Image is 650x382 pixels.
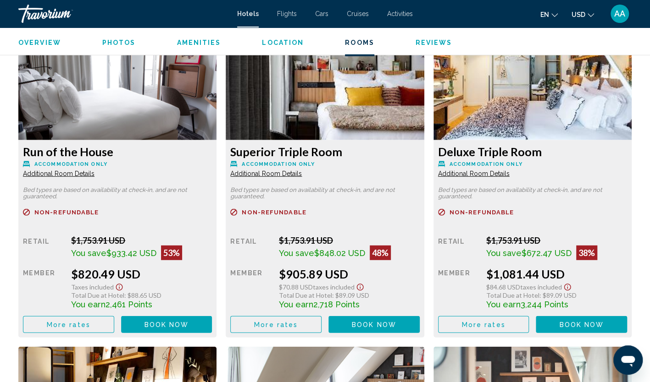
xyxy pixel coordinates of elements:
span: You save [71,248,106,258]
button: Show Taxes and Fees disclaimer [355,281,366,291]
div: Retail [438,235,479,260]
div: Member [230,267,272,309]
button: User Menu [608,4,632,23]
a: Hotels [237,10,259,17]
button: Book now [328,316,420,333]
div: : $88.65 USD [71,291,212,299]
span: 2,718 Points [313,300,360,309]
span: $672.47 USD [522,248,572,258]
div: 38% [576,246,597,260]
button: Book now [121,316,212,333]
button: More rates [230,316,322,333]
h3: Run of the House [23,145,212,158]
iframe: Кнопка запуска окна обмена сообщениями [613,345,643,375]
div: $1,753.91 USD [71,235,212,246]
span: USD [572,11,585,18]
span: Reviews [416,39,452,46]
span: Additional Room Details [438,170,510,177]
div: 53% [161,246,182,260]
div: $1,081.44 USD [486,267,627,281]
span: Additional Room Details [23,170,94,177]
span: Total Due at Hotel [486,291,539,299]
a: Activities [387,10,413,17]
span: $84.68 USD [486,283,520,291]
span: Non-refundable [242,209,306,215]
button: Amenities [177,38,221,47]
span: Photos [102,39,136,46]
div: $1,753.91 USD [279,235,420,246]
button: Location [262,38,304,47]
div: $905.89 USD [279,267,420,281]
span: More rates [47,321,90,328]
span: $70.88 USD [279,283,313,291]
span: You earn [279,300,313,309]
div: $1,753.91 USD [486,235,627,246]
div: Member [23,267,64,309]
div: : $89.09 USD [486,291,627,299]
button: Reviews [416,38,452,47]
h3: Superior Triple Room [230,145,419,158]
span: Taxes included [71,283,114,291]
button: More rates [438,316,529,333]
span: Total Due at Hotel [279,291,332,299]
span: Rooms [345,39,374,46]
span: $848.02 USD [314,248,365,258]
p: Bed types are based on availability at check-in, and are not guaranteed. [438,187,627,200]
img: 7cb4c371-c1ec-4d27-b20a-5c03b7490668.jpeg [226,26,424,140]
div: : $89.09 USD [279,291,420,299]
span: Accommodation Only [242,161,315,167]
span: Taxes included [313,283,355,291]
p: Bed types are based on availability at check-in, and are not guaranteed. [23,187,212,200]
span: Non-refundable [450,209,514,215]
span: Location [262,39,304,46]
button: Overview [18,38,61,47]
span: Book now [559,321,604,328]
a: Cruises [347,10,369,17]
span: AA [614,9,625,18]
span: Additional Room Details [230,170,302,177]
span: Book now [352,321,396,328]
span: You earn [71,300,106,309]
span: Amenities [177,39,221,46]
span: Accommodation Only [450,161,522,167]
span: Overview [18,39,61,46]
button: More rates [23,316,114,333]
div: 48% [370,246,391,260]
span: More rates [254,321,298,328]
span: Non-refundable [34,209,99,215]
button: Photos [102,38,136,47]
span: en [540,11,549,18]
a: Cars [315,10,328,17]
span: You save [486,248,522,258]
div: Retail [230,235,272,260]
img: a07ac4c3-231f-4c52-ac7f-0a9c905090f4.jpeg [433,26,632,140]
h3: Deluxe Triple Room [438,145,627,158]
p: Bed types are based on availability at check-in, and are not guaranteed. [230,187,419,200]
span: $933.42 USD [106,248,156,258]
button: Change currency [572,8,594,21]
button: Show Taxes and Fees disclaimer [114,281,125,291]
span: Accommodation Only [34,161,107,167]
div: $820.49 USD [71,267,212,281]
a: Travorium [18,5,228,23]
div: Member [438,267,479,309]
span: Taxes included [520,283,562,291]
span: You save [279,248,314,258]
span: More rates [461,321,505,328]
div: Retail [23,235,64,260]
span: Total Due at Hotel [71,291,124,299]
span: Book now [144,321,189,328]
button: Change language [540,8,558,21]
a: Flights [277,10,297,17]
span: 2,461 Points [106,300,152,309]
button: Rooms [345,38,374,47]
span: You earn [486,300,521,309]
button: Book now [536,316,627,333]
img: 9d16b3c1-ed97-444e-af2a-2da16096a154.jpeg [18,26,217,140]
button: Show Taxes and Fees disclaimer [562,281,573,291]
